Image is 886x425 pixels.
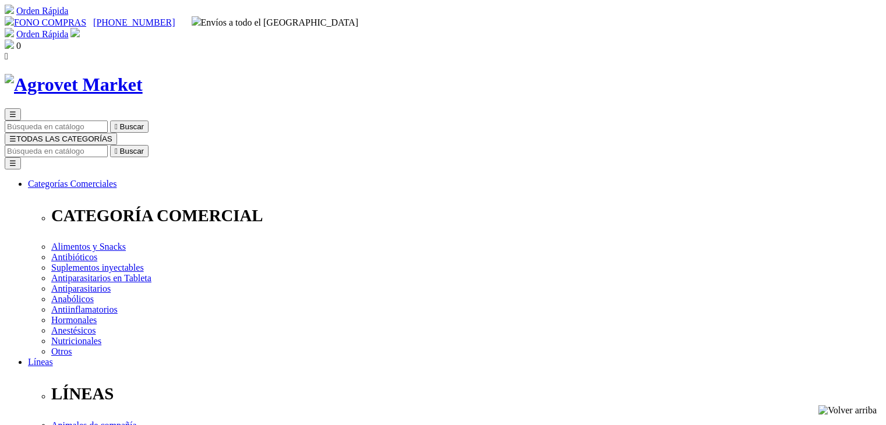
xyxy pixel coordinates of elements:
a: Antibióticos [51,252,97,262]
button: ☰ [5,108,21,121]
i:  [115,122,118,131]
a: Anabólicos [51,294,94,304]
input: Buscar [5,121,108,133]
button:  Buscar [110,121,149,133]
img: Agrovet Market [5,74,143,95]
a: FONO COMPRAS [5,17,86,27]
input: Buscar [5,145,108,157]
img: Volver arriba [818,405,877,416]
span: ☰ [9,110,16,119]
img: delivery-truck.svg [192,16,201,26]
a: Orden Rápida [16,29,68,39]
img: shopping-cart.svg [5,5,14,14]
img: shopping-bag.svg [5,40,14,49]
a: Líneas [28,357,53,367]
a: Acceda a su cuenta de cliente [70,29,80,39]
a: Otros [51,346,72,356]
span: Buscar [120,122,144,131]
a: Hormonales [51,315,97,325]
a: Categorías Comerciales [28,179,117,189]
a: [PHONE_NUMBER] [93,17,175,27]
button: ☰ [5,157,21,169]
a: Nutricionales [51,336,101,346]
span: ☰ [9,134,16,143]
span: 0 [16,41,21,51]
a: Antiinflamatorios [51,304,118,314]
a: Antiparasitarios en Tableta [51,273,151,283]
a: Orden Rápida [16,6,68,16]
p: CATEGORÍA COMERCIAL [51,206,881,225]
i:  [5,51,8,61]
span: Envíos a todo el [GEOGRAPHIC_DATA] [192,17,359,27]
a: Alimentos y Snacks [51,242,126,252]
img: shopping-cart.svg [5,28,14,37]
i:  [115,147,118,155]
a: Suplementos inyectables [51,263,144,272]
p: LÍNEAS [51,384,881,403]
span: Buscar [120,147,144,155]
a: Antiparasitarios [51,284,111,293]
a: Anestésicos [51,325,96,335]
img: phone.svg [5,16,14,26]
button: ☰TODAS LAS CATEGORÍAS [5,133,117,145]
button:  Buscar [110,145,149,157]
img: user.svg [70,28,80,37]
